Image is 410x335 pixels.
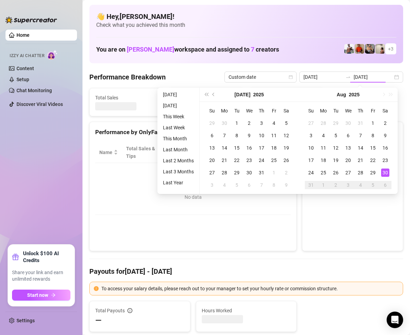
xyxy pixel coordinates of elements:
span: Name [99,149,112,156]
span: Total Payouts [95,307,125,314]
span: [PERSON_NAME] [127,46,174,53]
button: Start nowarrow-right [12,290,70,301]
img: logo-BBDzfeDw.svg [5,17,57,23]
th: Name [95,142,122,163]
span: arrow-right [51,293,56,298]
strong: Unlock $100 AI Credits [23,250,70,264]
input: End date [354,73,393,81]
a: Chat Monitoring [16,88,52,93]
span: swap-right [345,74,351,80]
img: Ralphy [375,44,385,54]
div: No data [102,193,284,201]
span: Share your link and earn unlimited rewards [12,269,70,283]
div: Sales by OnlyFans Creator [308,128,397,137]
h4: 👋 Hey, [PERSON_NAME] ! [96,12,396,21]
h4: Payouts for [DATE] - [DATE] [89,267,403,276]
div: Performance by OnlyFans Creator [95,128,291,137]
span: info-circle [128,308,132,313]
span: Custom date [229,72,292,82]
a: Discover Viral Videos [16,101,63,107]
img: George [365,44,375,54]
div: Est. Hours Worked [169,145,201,160]
span: exclamation-circle [94,286,99,291]
span: 7 [251,46,254,53]
span: Chat Conversion [250,145,281,160]
span: calendar [289,75,293,79]
img: Justin [355,44,364,54]
a: Settings [16,318,35,323]
div: Open Intercom Messenger [387,312,403,328]
span: Izzy AI Chatter [10,53,44,59]
img: AI Chatter [47,50,58,60]
img: JUSTIN [344,44,354,54]
th: Total Sales & Tips [122,142,165,163]
a: Home [16,32,30,38]
h4: Performance Breakdown [89,72,166,82]
div: To access your salary details, please reach out to your manager to set your hourly rate or commis... [101,285,399,292]
th: Sales / Hour [210,142,245,163]
span: gift [12,253,19,260]
span: Check what you achieved this month [96,21,396,29]
span: — [95,315,102,326]
input: Start date [303,73,343,81]
h1: You are on workspace and assigned to creators [96,46,279,53]
span: Sales / Hour [214,145,235,160]
span: Total Sales & Tips [126,145,156,160]
span: Hours Worked [202,307,291,314]
span: + 3 [388,45,394,53]
th: Chat Conversion [245,142,291,163]
a: Content [16,66,34,71]
span: Total Sales [95,94,158,101]
span: Active Chats [175,94,237,101]
span: Start now [27,292,48,298]
span: Messages Sent [255,94,318,101]
span: to [345,74,351,80]
a: Setup [16,77,29,82]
